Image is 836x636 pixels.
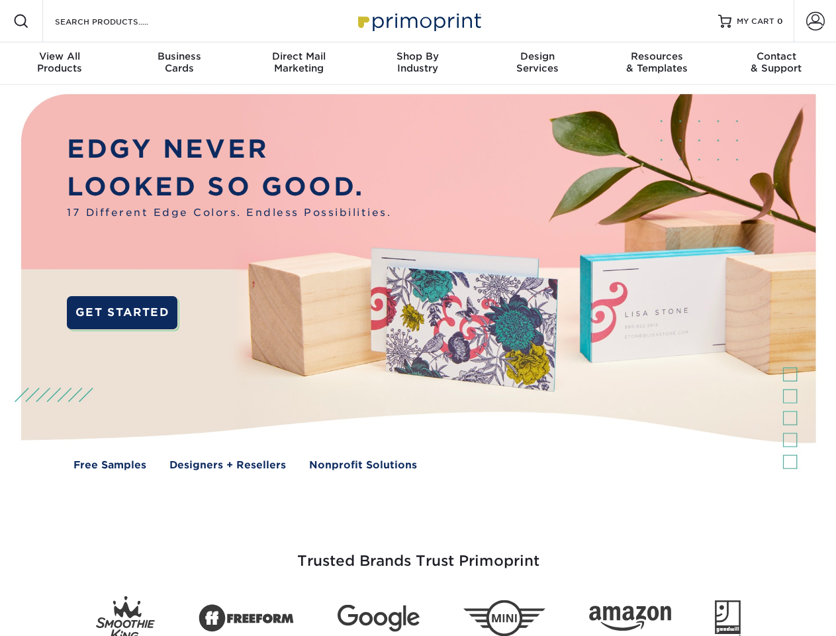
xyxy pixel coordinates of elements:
div: Marketing [239,50,358,74]
div: Services [478,50,597,74]
img: Primoprint [352,7,485,35]
span: Shop By [358,50,477,62]
img: Amazon [589,606,671,631]
a: Nonprofit Solutions [309,458,417,473]
input: SEARCH PRODUCTS..... [54,13,183,29]
div: Industry [358,50,477,74]
h3: Trusted Brands Trust Primoprint [31,521,806,586]
a: BusinessCards [119,42,238,85]
p: LOOKED SO GOOD. [67,168,391,206]
a: Shop ByIndustry [358,42,477,85]
a: Resources& Templates [597,42,716,85]
a: Free Samples [73,458,146,473]
span: 17 Different Edge Colors. Endless Possibilities. [67,205,391,221]
img: Goodwill [715,600,741,636]
div: & Templates [597,50,716,74]
a: GET STARTED [67,296,177,329]
span: Direct Mail [239,50,358,62]
span: MY CART [737,16,774,27]
span: Resources [597,50,716,62]
img: Google [338,605,420,632]
span: Design [478,50,597,62]
p: EDGY NEVER [67,131,391,168]
span: Contact [717,50,836,62]
div: Cards [119,50,238,74]
span: Business [119,50,238,62]
a: DesignServices [478,42,597,85]
a: Designers + Resellers [169,458,286,473]
span: 0 [777,17,783,26]
a: Direct MailMarketing [239,42,358,85]
a: Contact& Support [717,42,836,85]
div: & Support [717,50,836,74]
